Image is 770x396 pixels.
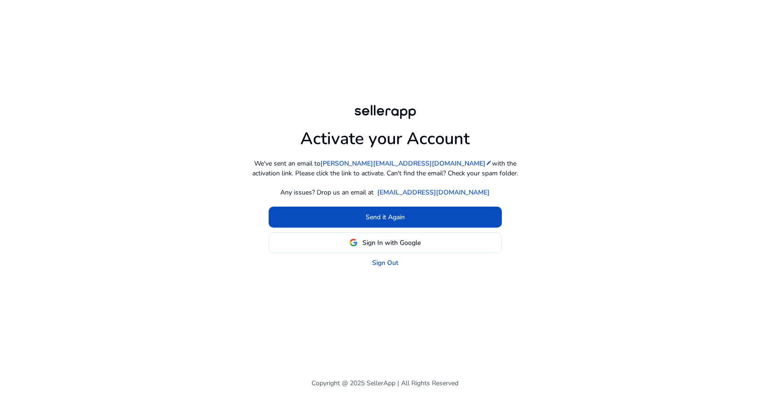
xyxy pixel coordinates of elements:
h1: Activate your Account [300,121,470,149]
button: Send it Again [269,207,502,228]
button: Sign In with Google [269,232,502,253]
p: We've sent an email to with the activation link. Please click the link to activate. Can't find th... [245,159,525,178]
mat-icon: edit [486,160,492,166]
span: Sign In with Google [362,238,421,248]
span: Send it Again [366,212,405,222]
a: [PERSON_NAME][EMAIL_ADDRESS][DOMAIN_NAME] [320,159,492,168]
p: Any issues? Drop us an email at [280,188,374,197]
a: Sign Out [372,258,398,268]
img: google-logo.svg [349,238,358,247]
a: [EMAIL_ADDRESS][DOMAIN_NAME] [377,188,490,197]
